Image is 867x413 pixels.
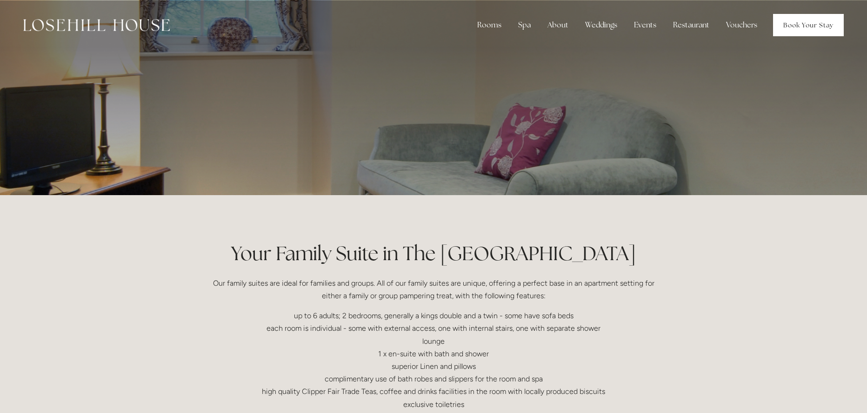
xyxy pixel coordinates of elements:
[470,16,509,34] div: Rooms
[211,277,656,302] p: Our family suites are ideal for families and groups. All of our family suites are unique, offerin...
[211,240,656,267] h1: Your Family Suite in The [GEOGRAPHIC_DATA]
[511,16,538,34] div: Spa
[719,16,765,34] a: Vouchers
[540,16,576,34] div: About
[666,16,717,34] div: Restaurant
[578,16,625,34] div: Weddings
[627,16,664,34] div: Events
[23,19,170,31] img: Losehill House
[773,14,844,36] a: Book Your Stay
